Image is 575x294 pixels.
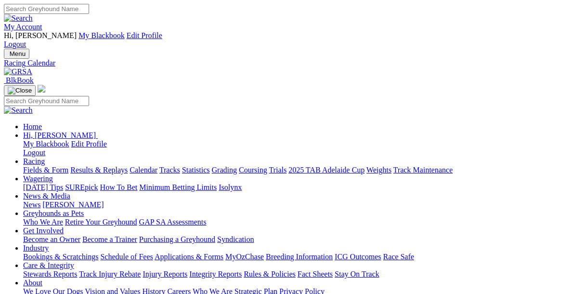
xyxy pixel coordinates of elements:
a: Track Maintenance [393,166,453,174]
a: GAP SA Assessments [139,218,207,226]
a: How To Bet [100,183,138,191]
a: Greyhounds as Pets [23,209,84,217]
a: My Blackbook [78,31,125,40]
button: Toggle navigation [4,49,29,59]
a: Bookings & Scratchings [23,253,98,261]
a: Race Safe [383,253,414,261]
img: Search [4,14,33,23]
a: Racing [23,157,45,165]
button: Toggle navigation [4,85,36,96]
a: Wagering [23,174,53,183]
a: Calendar [130,166,157,174]
a: Fields & Form [23,166,68,174]
img: logo-grsa-white.png [38,85,45,93]
a: Edit Profile [127,31,162,40]
div: Greyhounds as Pets [23,218,571,227]
a: Stay On Track [335,270,379,278]
a: My Account [4,23,42,31]
a: [PERSON_NAME] [42,200,104,209]
a: Tracks [159,166,180,174]
a: Racing Calendar [4,59,571,67]
a: Logout [23,148,45,157]
div: Hi, [PERSON_NAME] [23,140,571,157]
a: Coursing [239,166,267,174]
a: Retire Your Greyhound [65,218,137,226]
a: Minimum Betting Limits [139,183,217,191]
a: My Blackbook [23,140,69,148]
a: Grading [212,166,237,174]
a: Edit Profile [71,140,107,148]
a: News & Media [23,192,70,200]
a: Industry [23,244,49,252]
span: BlkBook [6,76,34,84]
input: Search [4,96,89,106]
span: Hi, [PERSON_NAME] [23,131,96,139]
div: Industry [23,253,571,261]
a: Who We Are [23,218,63,226]
a: BlkBook [4,76,34,84]
img: GRSA [4,67,32,76]
a: Applications & Forms [155,253,223,261]
a: Care & Integrity [23,261,74,269]
span: Hi, [PERSON_NAME] [4,31,77,40]
a: Purchasing a Greyhound [139,235,215,243]
a: Schedule of Fees [100,253,153,261]
a: [DATE] Tips [23,183,63,191]
a: Breeding Information [266,253,333,261]
a: About [23,279,42,287]
a: Statistics [182,166,210,174]
a: Fact Sheets [298,270,333,278]
a: Trials [269,166,287,174]
div: Wagering [23,183,571,192]
a: Get Involved [23,227,64,235]
span: Menu [10,50,26,57]
img: Close [8,87,32,94]
a: MyOzChase [225,253,264,261]
a: Injury Reports [143,270,187,278]
a: Rules & Policies [244,270,296,278]
a: Track Injury Rebate [79,270,141,278]
a: Stewards Reports [23,270,77,278]
a: Logout [4,40,26,48]
img: Search [4,106,33,115]
div: Racing [23,166,571,174]
a: Weights [366,166,392,174]
a: Hi, [PERSON_NAME] [23,131,98,139]
a: SUREpick [65,183,98,191]
div: My Account [4,31,571,49]
a: News [23,200,40,209]
a: Home [23,122,42,131]
input: Search [4,4,89,14]
a: Integrity Reports [189,270,242,278]
a: Isolynx [219,183,242,191]
a: 2025 TAB Adelaide Cup [288,166,365,174]
a: ICG Outcomes [335,253,381,261]
div: Get Involved [23,235,571,244]
a: Syndication [217,235,254,243]
a: Results & Replays [70,166,128,174]
div: Care & Integrity [23,270,571,279]
a: Become a Trainer [82,235,137,243]
div: News & Media [23,200,571,209]
a: Become an Owner [23,235,80,243]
